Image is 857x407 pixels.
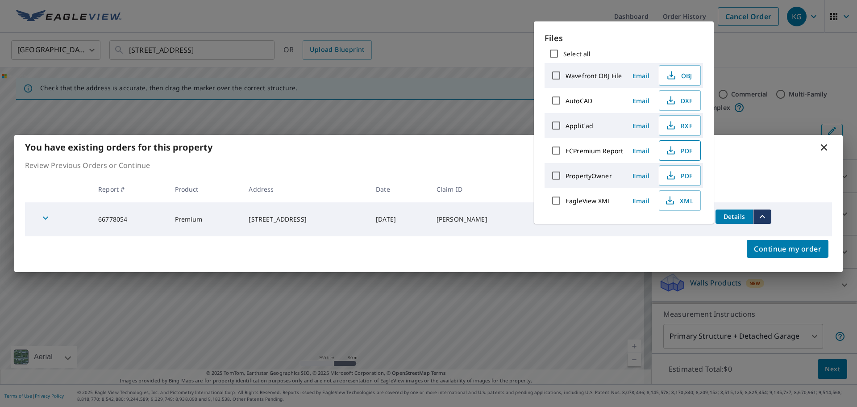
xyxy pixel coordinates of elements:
th: Address [241,176,369,202]
td: 66778054 [91,202,167,236]
span: OBJ [665,70,693,81]
th: Claim ID [429,176,544,202]
span: Email [630,97,652,105]
span: Email [630,122,652,130]
label: PropertyOwner [566,172,612,180]
button: Email [627,169,655,183]
td: [DATE] [369,202,429,236]
span: RXF [665,120,693,131]
p: Files [545,32,703,44]
label: AutoCAD [566,97,592,105]
button: PDF [659,165,701,186]
label: Wavefront OBJ File [566,71,622,80]
button: filesDropdownBtn-66778054 [753,210,771,224]
b: You have existing orders for this property [25,141,212,153]
span: Details [721,212,748,221]
button: Email [627,94,655,108]
label: EagleView XML [566,197,611,205]
th: Report # [91,176,167,202]
button: DXF [659,90,701,111]
span: XML [665,195,693,206]
label: Select all [563,50,591,58]
span: PDF [665,170,693,181]
span: Email [630,172,652,180]
span: PDF [665,145,693,156]
button: RXF [659,115,701,136]
th: Date [369,176,429,202]
th: Product [168,176,242,202]
button: XML [659,190,701,211]
button: Continue my order [747,240,828,258]
td: [PERSON_NAME] [429,202,544,236]
button: Email [627,194,655,208]
p: Review Previous Orders or Continue [25,160,832,171]
span: Email [630,147,652,155]
span: DXF [665,95,693,106]
label: AppliCad [566,122,593,130]
button: Email [627,144,655,158]
span: Email [630,197,652,205]
label: ECPremium Report [566,147,623,155]
div: [STREET_ADDRESS] [249,215,362,224]
button: Email [627,119,655,133]
button: OBJ [659,65,701,86]
span: Continue my order [754,243,821,255]
button: detailsBtn-66778054 [716,210,753,224]
button: Email [627,69,655,83]
button: PDF [659,140,701,161]
td: Premium [168,202,242,236]
span: Email [630,71,652,80]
